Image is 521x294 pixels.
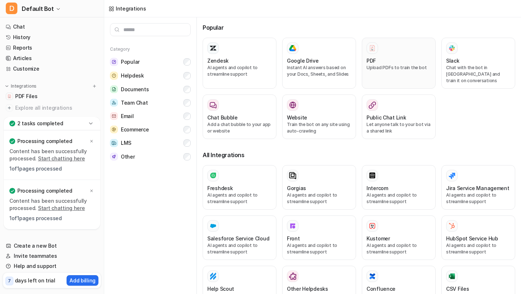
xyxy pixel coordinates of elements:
img: Kustomer [369,222,376,230]
h5: Category [110,46,191,52]
button: GorgiasAI agents and copilot to streamline support [282,165,356,210]
p: Content has been successfully processed. [9,148,94,162]
button: HelpdeskHelpdesk [110,69,191,83]
p: Add a chat bubble to your app or website [207,121,272,134]
img: Salesforce Service Cloud [209,222,217,230]
img: HubSpot Service Hub [448,222,456,230]
img: Popular [110,58,118,66]
p: AI agents and copilot to streamline support [446,192,511,205]
p: Train the bot on any site using auto-crawling [287,121,351,134]
img: Ecommerce [110,126,118,133]
span: Explore all integrations [15,102,98,114]
p: Instant AI answers based on your Docs, Sheets, and Slides [287,64,351,77]
h3: All Integrations [203,151,515,159]
p: AI agents and copilot to streamline support [287,192,351,205]
a: Articles [3,53,101,63]
a: Explore all integrations [3,103,101,113]
p: Add billing [69,277,96,284]
p: Integrations [11,83,37,89]
img: Team Chat [110,99,118,106]
span: Other [121,153,135,160]
button: SlackSlackChat with the bot in [GEOGRAPHIC_DATA] and train it on conversations [441,38,515,89]
button: Add billing [67,275,98,286]
span: Helpdesk [121,72,144,79]
img: Google Drive [289,45,296,51]
p: 1 of 1 pages processed [9,215,94,222]
button: Salesforce Service Cloud Salesforce Service CloudAI agents and copilot to streamline support [203,215,276,260]
img: CSV Files [448,273,456,280]
button: KustomerKustomerAI agents and copilot to streamline support [362,215,436,260]
p: Processing completed [17,187,72,194]
img: Confluence [369,273,376,280]
h3: Gorgias [287,184,306,192]
h3: CSV Files [446,285,469,293]
p: Processing completed [17,138,72,145]
button: OtherOther [110,150,191,163]
img: Website [289,101,296,109]
button: DocumentsDocuments [110,83,191,96]
img: Slack [448,44,456,52]
button: WebsiteWebsiteTrain the bot on any site using auto-crawling [282,94,356,139]
img: Help Scout [209,273,217,280]
button: PopularPopular [110,55,191,69]
img: Other Helpdesks [289,273,296,280]
a: Chat [3,22,101,32]
a: Invite teammates [3,251,101,261]
button: Team ChatTeam Chat [110,96,191,109]
p: Let anyone talk to your bot via a shared link [367,121,431,134]
h3: Website [287,114,307,121]
span: LMS [121,139,131,147]
h3: Salesforce Service Cloud [207,235,269,242]
span: PDF Files [15,93,37,100]
button: FrontFrontAI agents and copilot to streamline support [282,215,356,260]
h3: Slack [446,57,459,64]
img: menu_add.svg [92,84,97,89]
button: Chat BubbleAdd a chat bubble to your app or website [203,94,276,139]
img: Helpdesk [110,72,118,80]
span: Team Chat [121,99,148,106]
a: Start chatting here [38,155,85,161]
a: Integrations [109,5,146,12]
a: Create a new Bot [3,241,101,251]
a: Start chatting here [38,205,85,211]
p: 2 tasks completed [17,120,63,127]
p: 1 of 1 pages processed [9,165,94,172]
div: Integrations [116,5,146,12]
h3: Popular [203,23,515,32]
button: FreshdeskAI agents and copilot to streamline support [203,165,276,210]
img: expand menu [4,84,9,89]
h3: PDF [367,57,376,64]
p: Upload PDFs to train the bot [367,64,431,71]
a: Customize [3,64,101,74]
h3: Jira Service Management [446,184,509,192]
p: AI agents and copilot to streamline support [446,242,511,255]
h3: Zendesk [207,57,229,64]
p: AI agents and copilot to streamline support [207,192,272,205]
img: Front [289,222,296,230]
a: Help and support [3,261,101,271]
img: Documents [110,85,118,93]
h3: Other Helpdesks [287,285,328,293]
span: D [6,3,17,14]
img: Other [110,153,118,160]
button: IntercomAI agents and copilot to streamline support [362,165,436,210]
a: History [3,32,101,42]
p: Chat with the bot in [GEOGRAPHIC_DATA] and train it on conversations [446,64,511,84]
img: explore all integrations [6,104,13,112]
button: PDFPDFUpload PDFs to train the bot [362,38,436,89]
h3: Front [287,235,300,242]
img: PDF Files [7,94,12,98]
p: AI agents and copilot to streamline support [207,242,272,255]
h3: Google Drive [287,57,319,64]
button: HubSpot Service HubHubSpot Service HubAI agents and copilot to streamline support [441,215,515,260]
p: AI agents and copilot to streamline support [367,242,431,255]
button: Public Chat LinkLet anyone talk to your bot via a shared link [362,94,436,139]
h3: Kustomer [367,235,390,242]
h3: Confluence [367,285,395,293]
p: days left on trial [15,277,55,284]
button: Integrations [3,83,39,90]
button: EmailEmail [110,109,191,123]
img: LMS [110,139,118,147]
p: 7 [8,278,11,284]
button: EcommerceEcommerce [110,123,191,136]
